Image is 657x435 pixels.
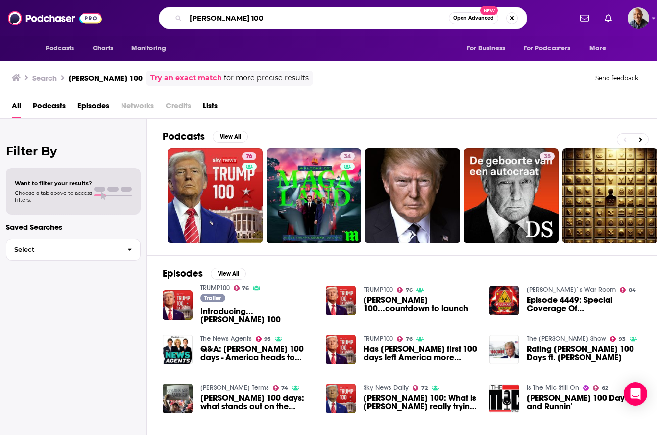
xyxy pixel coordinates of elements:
span: More [589,42,606,55]
span: 35 [544,152,551,162]
a: Has Trump’s first 100 days left America more divided? [364,345,478,362]
a: 74 [273,385,289,391]
a: 84 [620,287,636,293]
img: Trump 100...countdown to launch [326,286,356,315]
span: Select [6,246,120,253]
img: Trump's 100 Days and Runnin' [489,384,519,413]
a: PodcastsView All [163,130,248,143]
span: Rating [PERSON_NAME] 100 Days ft. [PERSON_NAME] [527,345,641,362]
a: Try an exact match [150,72,222,84]
span: Choose a tab above to access filters. [15,190,92,203]
a: Is The Mic Still On [527,384,579,392]
span: Podcasts [46,42,74,55]
img: Episode 4449: Special Coverage Of Trump's 100 Days [489,286,519,315]
a: Charts [86,39,120,58]
button: open menu [583,39,618,58]
a: 76 [168,148,263,243]
span: Logged in as EricBarnett-SupportingCast [628,7,649,29]
h3: [PERSON_NAME] 100 [69,73,143,83]
a: 35 [464,148,559,243]
a: 72 [413,385,428,391]
span: 76 [406,337,413,341]
a: Podcasts [33,98,66,118]
a: Lists [203,98,218,118]
span: 74 [281,386,288,390]
img: User Profile [628,7,649,29]
a: 35 [540,152,555,160]
button: Show profile menu [628,7,649,29]
span: [PERSON_NAME] 100 Days and Runnin' [527,394,641,411]
span: For Podcasters [524,42,571,55]
a: EpisodesView All [163,267,246,280]
span: 93 [264,337,271,341]
a: Episode 4449: Special Coverage Of Trump's 100 Days [527,296,641,313]
span: 76 [406,288,413,292]
span: for more precise results [224,72,309,84]
a: Trump's 100 days: what stands out on the economy, immigration, foreign policy [200,394,315,411]
button: Send feedback [592,74,641,82]
img: Rating Trump's 100 Days ft. Mark Halperin [489,335,519,364]
a: Introducing...Trump 100 [163,290,193,320]
span: [PERSON_NAME] 100: What is [PERSON_NAME] really trying to say? [364,394,478,411]
button: open menu [460,39,518,58]
span: [PERSON_NAME] 100...countdown to launch [364,296,478,313]
a: Trump 100...countdown to launch [364,296,478,313]
img: Has Trump’s first 100 days left America more divided? [326,335,356,364]
span: For Business [467,42,506,55]
button: Select [6,239,141,261]
span: Trailer [204,295,221,301]
button: open menu [517,39,585,58]
span: 76 [242,286,249,290]
a: 62 [593,385,608,391]
span: Episodes [77,98,109,118]
a: Show notifications dropdown [576,10,593,26]
a: Bannon`s War Room [527,286,616,294]
img: Trump 100: What is Trump really trying to say? [326,384,356,413]
a: 93 [256,336,271,342]
span: Monitoring [131,42,166,55]
a: TRUMP100 [364,335,393,343]
div: Search podcasts, credits, & more... [159,7,527,29]
h3: Search [32,73,57,83]
button: open menu [124,39,179,58]
span: Open Advanced [453,16,494,21]
a: Q&A: Trump's 100 days - America heads to recession [200,345,315,362]
span: Introducing...[PERSON_NAME] 100 [200,307,315,324]
a: 93 [610,336,626,342]
a: TRUMP100 [364,286,393,294]
input: Search podcasts, credits, & more... [186,10,449,26]
span: Want to filter your results? [15,180,92,187]
span: 84 [629,288,636,292]
span: Credits [166,98,191,118]
span: Has [PERSON_NAME] first 100 days left America more divided? [364,345,478,362]
span: 62 [602,386,608,390]
a: All [12,98,21,118]
span: Charts [93,42,114,55]
span: Q&A: [PERSON_NAME] 100 days - America heads to recession [200,345,315,362]
h2: Filter By [6,144,141,158]
a: Trump's Terms [200,384,269,392]
span: Networks [121,98,154,118]
span: Episode 4449: Special Coverage Of [PERSON_NAME] 100 Days [527,296,641,313]
a: Introducing...Trump 100 [200,307,315,324]
a: Rating Trump's 100 Days ft. Mark Halperin [527,345,641,362]
a: 76 [234,285,249,291]
span: 76 [246,152,252,162]
a: Sky News Daily [364,384,409,392]
h2: Episodes [163,267,203,280]
img: Podchaser - Follow, Share and Rate Podcasts [8,9,102,27]
a: Show notifications dropdown [601,10,616,26]
img: Trump's 100 days: what stands out on the economy, immigration, foreign policy [163,384,193,413]
a: 34 [267,148,362,243]
button: View All [213,131,248,143]
a: 34 [340,152,355,160]
button: View All [211,268,246,280]
a: Trump 100: What is Trump really trying to say? [364,394,478,411]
